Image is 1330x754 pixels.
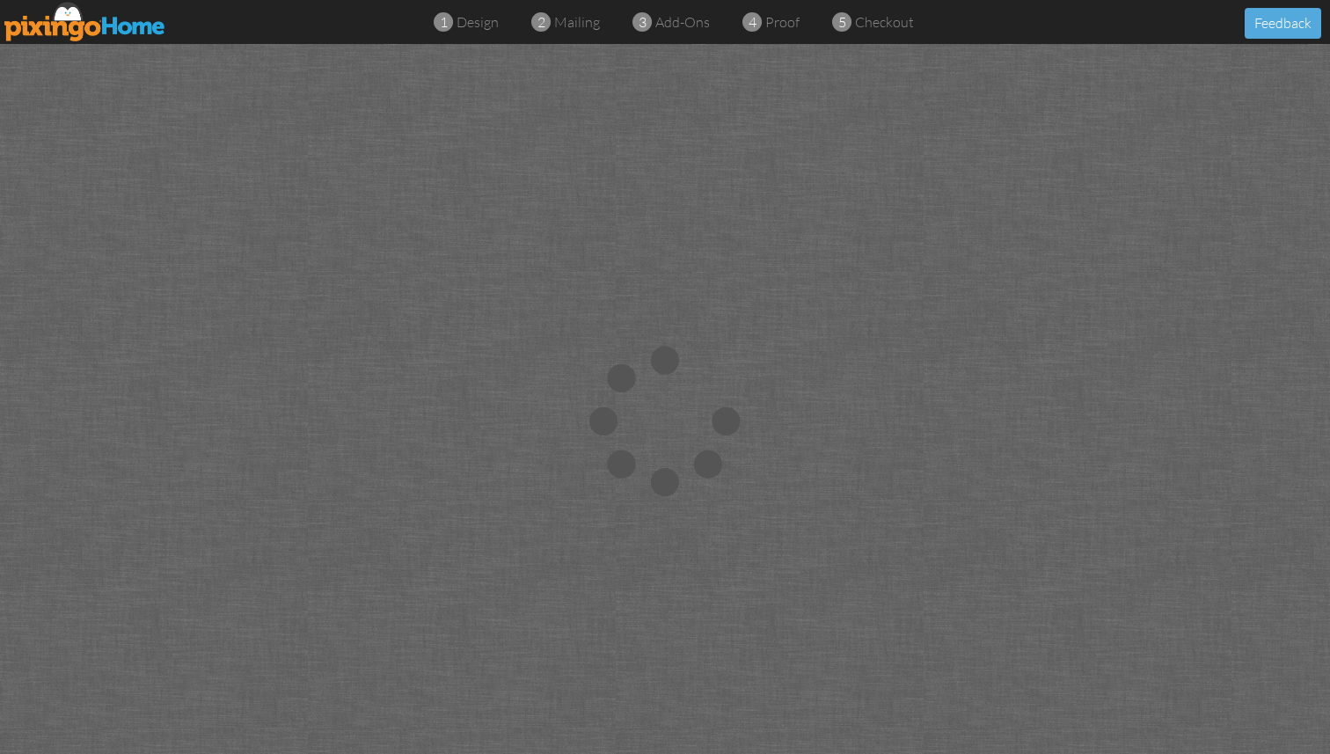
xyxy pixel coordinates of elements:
span: 5 [838,12,846,33]
span: design [457,13,499,31]
span: checkout [855,13,914,31]
button: Feedback [1245,8,1321,39]
span: add-ons [655,13,710,31]
span: 1 [440,12,448,33]
span: mailing [554,13,600,31]
span: 4 [749,12,756,33]
img: pixingo logo [4,2,166,41]
span: 3 [639,12,647,33]
span: 2 [537,12,545,33]
span: proof [765,13,800,31]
